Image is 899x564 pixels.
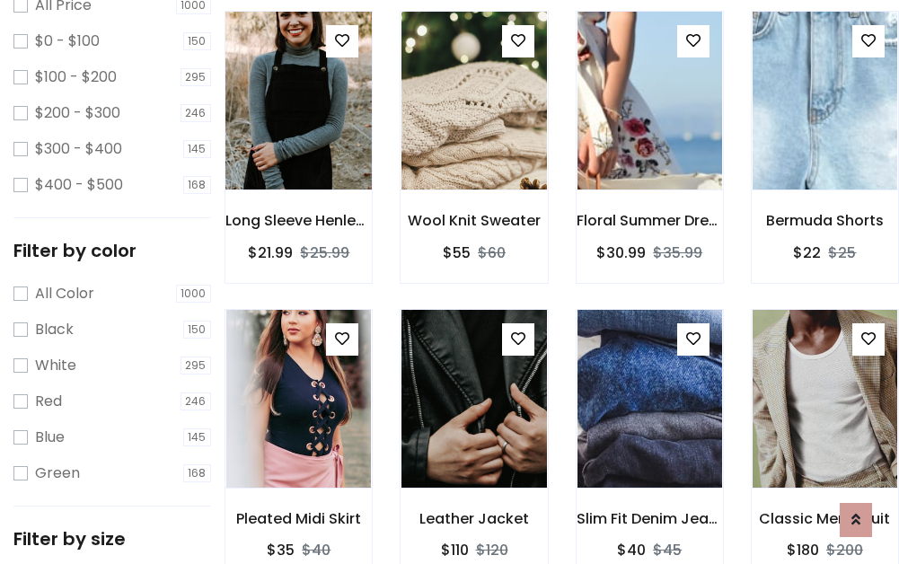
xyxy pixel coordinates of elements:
h6: $22 [793,244,821,261]
label: $200 - $300 [35,102,120,124]
h6: $30.99 [596,244,646,261]
h6: Bermuda Shorts [752,212,898,229]
del: $45 [653,540,682,560]
h6: Long Sleeve Henley T-Shirt [225,212,372,229]
h6: $110 [441,542,469,559]
h6: Slim Fit Denim Jeans [577,510,723,527]
label: Blue [35,427,65,448]
h6: Classic Men's Suit [752,510,898,527]
label: White [35,355,76,376]
h6: $180 [787,542,819,559]
h6: Pleated Midi Skirt [225,510,372,527]
h5: Filter by size [13,528,211,550]
span: 1000 [176,285,212,303]
del: $40 [302,540,331,560]
label: All Color [35,283,94,304]
del: $60 [478,242,506,263]
span: 145 [183,428,212,446]
del: $120 [476,540,508,560]
label: Green [35,463,80,484]
h6: Wool Knit Sweater [401,212,547,229]
span: 246 [181,104,212,122]
span: 145 [183,140,212,158]
label: $400 - $500 [35,174,123,196]
label: Red [35,391,62,412]
span: 168 [183,464,212,482]
label: $0 - $100 [35,31,100,52]
h6: $21.99 [248,244,293,261]
del: $25.99 [300,242,349,263]
h6: Leather Jacket [401,510,547,527]
del: $35.99 [653,242,702,263]
span: 295 [181,68,212,86]
span: 168 [183,176,212,194]
span: 246 [181,392,212,410]
h5: Filter by color [13,240,211,261]
span: 150 [183,321,212,339]
h6: Floral Summer Dress [577,212,723,229]
span: 150 [183,32,212,50]
label: $100 - $200 [35,66,117,88]
h6: $40 [617,542,646,559]
del: $200 [826,540,863,560]
del: $25 [828,242,856,263]
h6: $35 [267,542,295,559]
h6: $55 [443,244,471,261]
label: Black [35,319,74,340]
label: $300 - $400 [35,138,122,160]
span: 295 [181,357,212,375]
